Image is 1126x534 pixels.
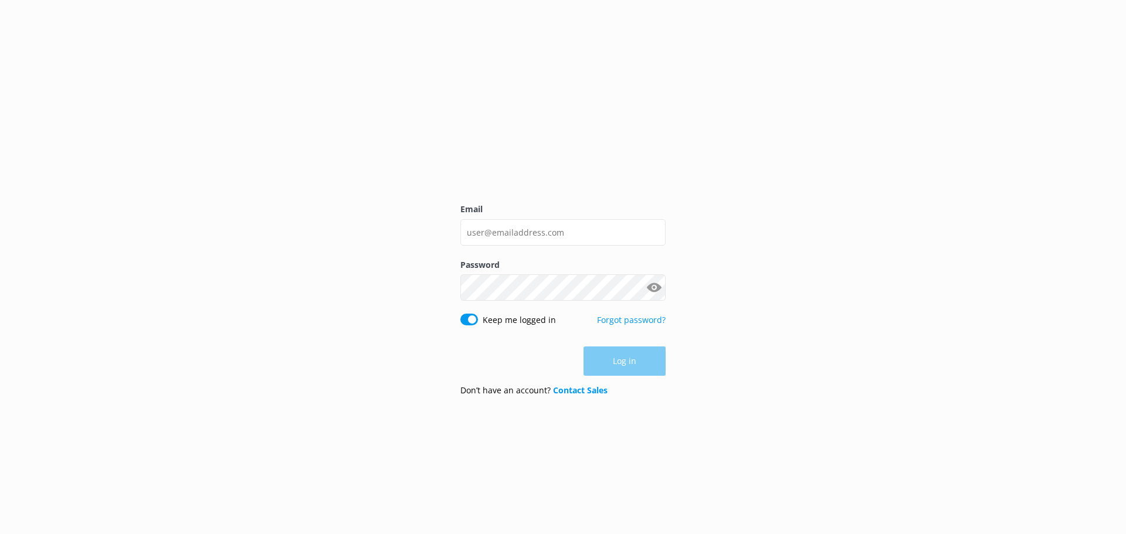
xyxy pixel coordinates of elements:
a: Forgot password? [597,314,666,325]
label: Keep me logged in [483,314,556,326]
a: Contact Sales [553,385,608,396]
button: Show password [642,276,666,300]
label: Email [460,203,666,216]
p: Don’t have an account? [460,384,608,397]
input: user@emailaddress.com [460,219,666,246]
label: Password [460,259,666,271]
